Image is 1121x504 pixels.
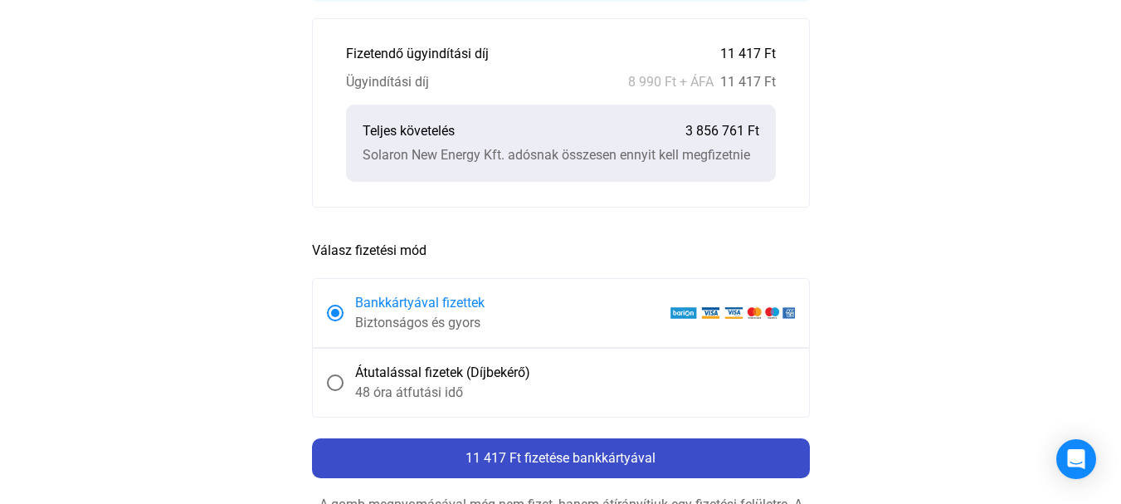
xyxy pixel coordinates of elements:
font: 8 990 Ft + ÁFA [628,74,714,90]
font: Bankkártyával fizettek [355,295,485,311]
font: Teljes követelés [363,123,455,139]
font: 48 óra átfutási idő [355,384,463,400]
font: Biztonságos és gyors [355,315,480,330]
font: 11 417 Ft [720,46,776,61]
font: Fizetendő ügyindítási díj [346,46,489,61]
img: barion [670,306,795,320]
font: Solaron New Energy Kft. adósnak összesen ennyit kell megfizetnie [363,147,750,163]
font: 11 417 Ft [720,74,776,90]
font: Átutalással fizetek (Díjbekérő) [355,365,530,380]
font: Ügyindítási díj [346,74,429,90]
button: 11 417 Ft fizetése bankkártyával [312,438,810,478]
font: 3 856 761 Ft [685,123,759,139]
font: 11 417 Ft fizetése bankkártyával [465,450,656,466]
div: Intercom Messenger megnyitása [1056,439,1096,479]
font: Válasz fizetési mód [312,242,426,258]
